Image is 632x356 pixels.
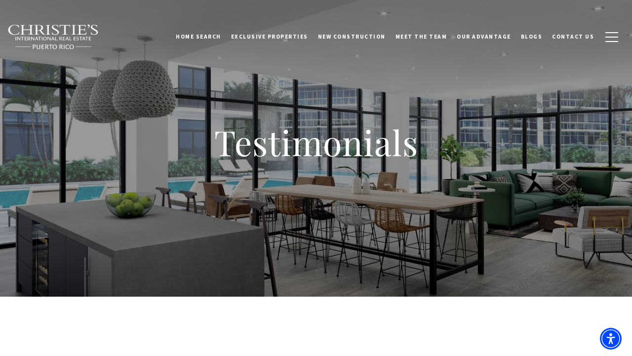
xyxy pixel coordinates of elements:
[452,24,516,49] a: Our Advantage
[318,33,386,40] span: New Construction
[226,24,313,49] a: Exclusive Properties
[457,33,511,40] span: Our Advantage
[171,24,226,49] a: Home Search
[7,24,99,50] img: Christie's International Real Estate black text logo
[552,33,594,40] span: Contact Us
[231,33,308,40] span: Exclusive Properties
[313,24,391,49] a: New Construction
[521,33,543,40] span: Blogs
[118,121,513,164] h1: Testimonials
[391,24,452,49] a: Meet the Team
[516,24,548,49] a: Blogs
